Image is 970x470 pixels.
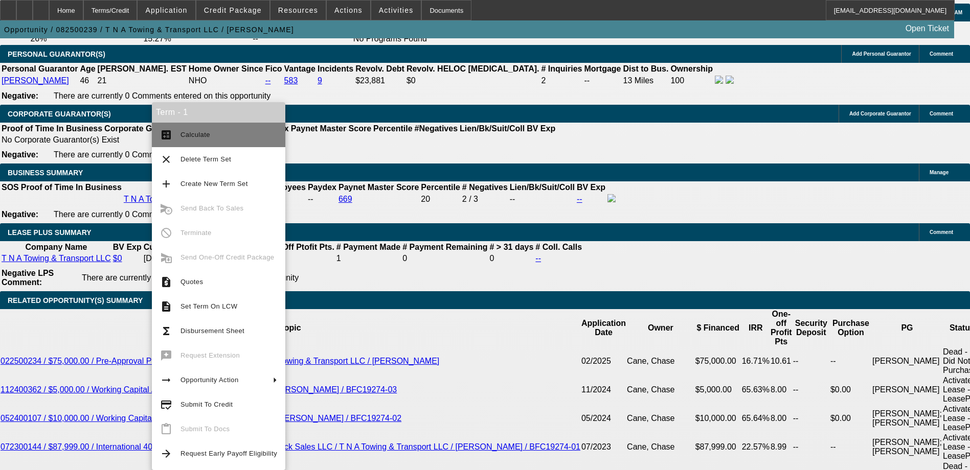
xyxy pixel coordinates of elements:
[181,155,231,163] span: Delete Term Set
[204,6,262,14] span: Credit Package
[2,150,38,159] b: Negative:
[189,64,263,73] b: Home Owner Since
[872,375,942,404] td: [PERSON_NAME]
[97,75,187,86] td: 21
[770,309,793,347] th: One-off Profit Pts
[334,6,363,14] span: Actions
[830,347,872,375] td: --
[741,375,770,404] td: 65.63%
[872,433,942,461] td: [PERSON_NAME]; [PERSON_NAME]
[770,404,793,433] td: 8.00
[670,64,713,73] b: Ownership
[830,309,872,347] th: Purchase Option
[770,433,793,461] td: 8.99
[2,254,111,263] a: T N A Towing & Transport LLC
[541,64,582,73] b: # Inquiries
[25,243,87,251] b: Company Name
[577,195,582,203] a: --
[2,64,78,73] b: Personal Guarantor
[80,64,95,73] b: Age
[1,182,19,193] th: SOS
[402,253,488,264] td: 0
[54,210,270,219] span: There are currently 0 Comments entered on this opportunity
[188,75,264,86] td: NHO
[243,253,335,264] td: 8.85
[181,376,239,384] span: Opportunity Action
[626,404,695,433] td: Cane, Chase
[462,195,508,204] div: 2 / 3
[339,195,352,203] a: 669
[793,375,830,404] td: --
[79,75,96,86] td: 46
[143,253,207,264] td: [DATE]
[741,347,770,375] td: 16.71%
[270,1,326,20] button: Resources
[509,194,575,205] td: --
[355,75,405,86] td: $23,881
[181,278,203,286] span: Quotes
[336,243,400,251] b: # Payment Made
[695,375,741,404] td: $5,000.00
[577,183,605,192] b: BV Exp
[741,433,770,461] td: 22.57%
[930,170,949,175] span: Manage
[379,6,414,14] span: Activities
[623,75,669,86] td: 13 Miles
[584,64,621,73] b: Mortgage
[284,64,315,73] b: Vantage
[284,76,298,85] a: 583
[20,182,122,193] th: Proof of Time In Business
[196,1,269,20] button: Credit Package
[1,124,103,134] th: Proof of Time In Business
[144,243,206,251] b: Customer Since
[260,124,289,133] b: Paydex
[8,228,92,237] span: LEASE PLUS SUMMARY
[626,347,695,375] td: Cane, Chase
[8,110,111,118] span: CORPORATE GUARANTOR(S)
[2,269,54,287] b: Negative LPS Comment:
[695,404,741,433] td: $10,000.00
[318,64,353,73] b: Incidents
[540,75,582,86] td: 2
[770,347,793,375] td: 10.61
[54,150,270,159] span: There are currently 0 Comments entered on this opportunity
[535,254,541,263] a: --
[581,309,626,347] th: Application Date
[4,26,294,34] span: Opportunity / 082500239 / T N A Towing & Transport LLC / [PERSON_NAME]
[152,102,285,123] div: Term - 1
[460,124,525,133] b: Lien/Bk/Suit/Coll
[181,180,248,187] span: Create New Term Set
[113,254,122,263] a: $0
[160,129,172,141] mat-icon: calculate
[872,404,942,433] td: [PERSON_NAME]; [PERSON_NAME]
[373,124,412,133] b: Percentile
[695,309,741,347] th: $ Financed
[623,64,669,73] b: Dist to Bus.
[741,404,770,433] td: 65.64%
[307,194,337,205] td: --
[406,75,540,86] td: $0
[2,76,69,85] a: [PERSON_NAME]
[181,327,244,335] span: Disbursement Sheet
[160,398,172,411] mat-icon: credit_score
[1,385,397,394] a: 112400362 / $5,000.00 / Working Capital / T N A Towing & Transport LLC / [PERSON_NAME] / BFC19274-03
[607,194,616,202] img: facebook-icon.png
[181,131,210,138] span: Calculate
[1,414,401,422] a: 052400107 / $10,000.00 / Working Capital / T N A Towing & Transport LLC / [PERSON_NAME] / BFC1927...
[726,76,734,84] img: linkedin-icon.png
[291,124,371,133] b: Paynet Master Score
[308,183,336,192] b: Paydex
[830,433,872,461] td: --
[872,347,942,375] td: [PERSON_NAME]
[160,178,172,190] mat-icon: add
[160,153,172,166] mat-icon: clear
[415,124,458,133] b: #Negatives
[244,243,334,251] b: Avg. One-Off Ptofit Pts.
[793,404,830,433] td: --
[371,1,421,20] button: Activities
[82,273,299,282] span: There are currently 0 Comments entered on this opportunity
[626,433,695,461] td: Cane, Chase
[181,401,233,408] span: Submit To Credit
[181,302,237,310] span: Set Term On LCW
[695,347,741,375] td: $75,000.00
